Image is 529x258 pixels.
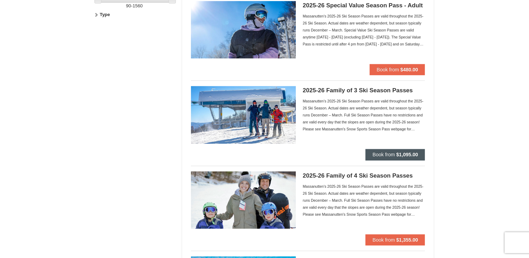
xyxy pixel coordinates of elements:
[396,237,418,243] strong: $1,355.00
[372,237,395,243] span: Book from
[396,152,418,157] strong: $1,095.00
[133,3,143,8] span: 1560
[372,152,395,157] span: Book from
[126,3,131,8] span: 90
[95,2,173,9] label: -
[400,67,418,72] strong: $480.00
[303,183,425,218] div: Massanutten's 2025-26 Ski Season Passes are valid throughout the 2025-26 Ski Season. Actual dates...
[191,1,296,58] img: 6619937-198-dda1df27.jpg
[303,87,425,94] h5: 2025-26 Family of 3 Ski Season Passes
[365,234,425,245] button: Book from $1,355.00
[100,12,110,17] strong: Type
[370,64,425,75] button: Book from $480.00
[303,172,425,179] h5: 2025-26 Family of 4 Ski Season Passes
[303,13,425,48] div: Massanutten's 2025-26 Ski Season Passes are valid throughout the 2025-26 Ski Season. Actual dates...
[377,67,399,72] span: Book from
[303,2,425,9] h5: 2025-26 Special Value Season Pass - Adult
[191,171,296,229] img: 6619937-202-8a68a6a2.jpg
[303,98,425,132] div: Massanutten's 2025-26 Ski Season Passes are valid throughout the 2025-26 Ski Season. Actual dates...
[365,149,425,160] button: Book from $1,095.00
[191,86,296,143] img: 6619937-199-446e7550.jpg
